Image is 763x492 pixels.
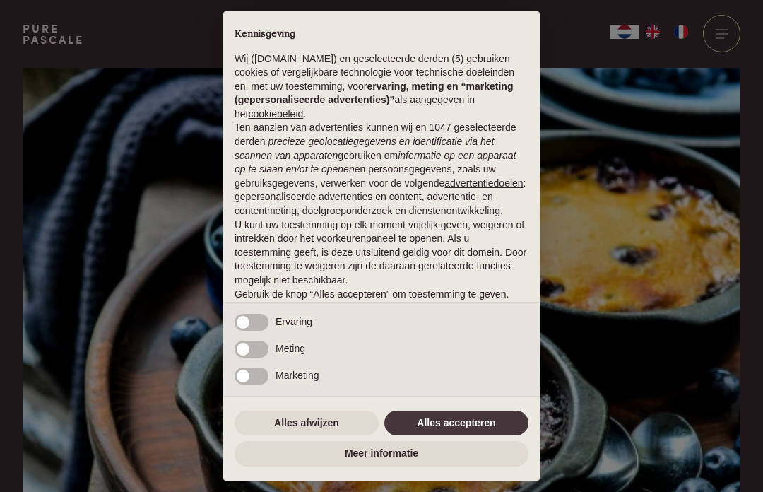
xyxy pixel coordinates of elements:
[235,150,516,175] em: informatie op een apparaat op te slaan en/of te openen
[235,52,528,122] p: Wij ([DOMAIN_NAME]) en geselecteerde derden (5) gebruiken cookies of vergelijkbare technologie vo...
[235,288,528,329] p: Gebruik de knop “Alles accepteren” om toestemming te geven. Gebruik de knop “Alles afwijzen” om d...
[444,177,523,191] button: advertentiedoelen
[248,108,303,119] a: cookiebeleid
[235,28,528,41] h2: Kennisgeving
[276,316,312,327] span: Ervaring
[276,343,305,354] span: Meting
[235,81,513,106] strong: ervaring, meting en “marketing (gepersonaliseerde advertenties)”
[235,218,528,288] p: U kunt uw toestemming op elk moment vrijelijk geven, weigeren of intrekken door het voorkeurenpan...
[235,441,528,467] button: Meer informatie
[235,136,494,161] em: precieze geolocatiegegevens en identificatie via het scannen van apparaten
[235,121,528,218] p: Ten aanzien van advertenties kunnen wij en 1047 geselecteerde gebruiken om en persoonsgegevens, z...
[235,411,379,436] button: Alles afwijzen
[384,411,528,436] button: Alles accepteren
[235,135,266,149] button: derden
[276,370,319,381] span: Marketing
